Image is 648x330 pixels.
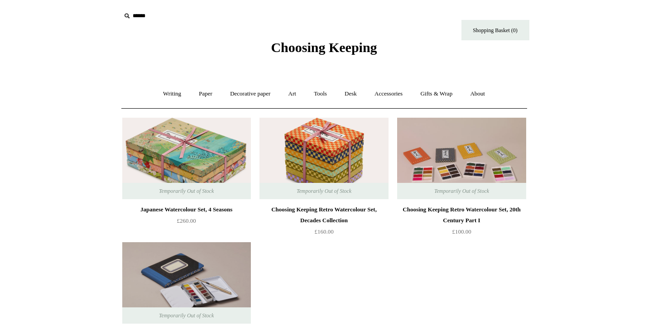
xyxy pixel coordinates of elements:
[259,118,388,199] img: Choosing Keeping Retro Watercolour Set, Decades Collection
[271,47,377,53] a: Choosing Keeping
[122,118,251,199] img: Japanese Watercolour Set, 4 Seasons
[177,217,196,224] span: £260.00
[412,82,461,106] a: Gifts & Wrap
[306,82,335,106] a: Tools
[399,204,523,226] div: Choosing Keeping Retro Watercolour Set, 20th Century Part I
[122,118,251,199] a: Japanese Watercolour Set, 4 Seasons Japanese Watercolour Set, 4 Seasons Temporarily Out of Stock
[462,82,493,106] a: About
[425,183,498,199] span: Temporarily Out of Stock
[397,118,526,199] a: Choosing Keeping Retro Watercolour Set, 20th Century Part I Choosing Keeping Retro Watercolour Se...
[262,204,386,226] div: Choosing Keeping Retro Watercolour Set, Decades Collection
[288,183,360,199] span: Temporarily Out of Stock
[280,82,304,106] a: Art
[336,82,365,106] a: Desk
[259,118,388,199] a: Choosing Keeping Retro Watercolour Set, Decades Collection Choosing Keeping Retro Watercolour Set...
[461,20,529,40] a: Shopping Basket (0)
[259,204,388,241] a: Choosing Keeping Retro Watercolour Set, Decades Collection £160.00
[150,307,223,324] span: Temporarily Out of Stock
[397,204,526,241] a: Choosing Keeping Retro Watercolour Set, 20th Century Part I £100.00
[452,228,471,235] span: £100.00
[222,82,278,106] a: Decorative paper
[122,242,251,324] img: Traveller's 'Grand Tour' Watercolour Set
[366,82,411,106] a: Accessories
[150,183,223,199] span: Temporarily Out of Stock
[122,204,251,241] a: Japanese Watercolour Set, 4 Seasons £260.00
[271,40,377,55] span: Choosing Keeping
[155,82,189,106] a: Writing
[125,204,249,215] div: Japanese Watercolour Set, 4 Seasons
[122,242,251,324] a: Traveller's 'Grand Tour' Watercolour Set Traveller's 'Grand Tour' Watercolour Set Temporarily Out...
[397,118,526,199] img: Choosing Keeping Retro Watercolour Set, 20th Century Part I
[314,228,333,235] span: £160.00
[191,82,221,106] a: Paper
